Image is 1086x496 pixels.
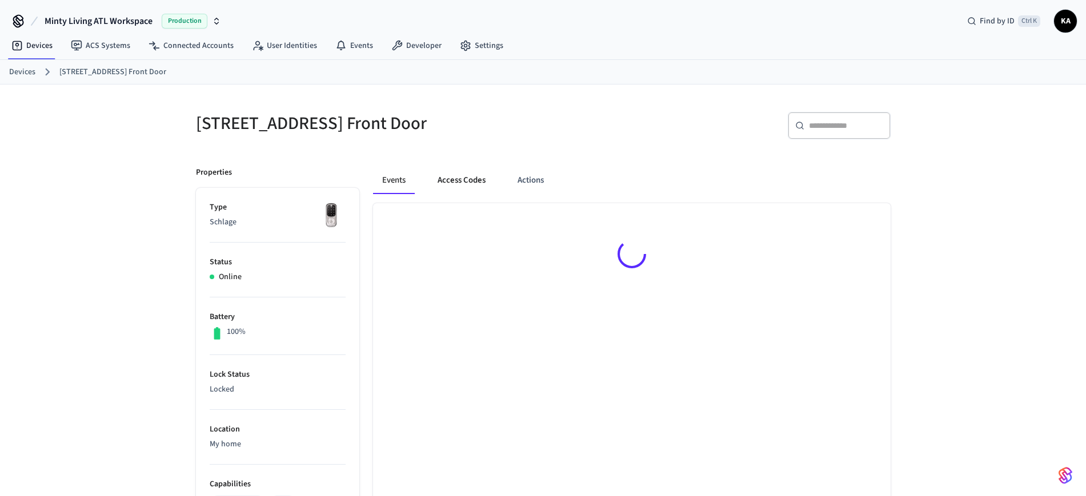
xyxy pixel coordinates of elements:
p: Properties [196,167,232,179]
a: ACS Systems [62,35,139,56]
p: Locked [210,384,346,396]
p: Lock Status [210,369,346,381]
p: Capabilities [210,478,346,490]
a: Developer [382,35,451,56]
button: KA [1054,10,1077,33]
img: SeamLogoGradient.69752ec5.svg [1059,466,1072,485]
p: My home [210,438,346,450]
img: Yale Assure Touchscreen Wifi Smart Lock, Satin Nickel, Front [317,201,346,230]
a: Events [326,35,382,56]
p: Status [210,256,346,268]
button: Access Codes [428,167,495,194]
button: Actions [508,167,553,194]
span: Find by ID [980,15,1015,27]
span: Minty Living ATL Workspace [45,14,153,28]
span: Production [162,14,207,29]
h5: [STREET_ADDRESS] Front Door [196,112,536,135]
a: Connected Accounts [139,35,243,56]
p: Type [210,201,346,213]
a: Settings [451,35,512,56]
a: [STREET_ADDRESS] Front Door [59,66,166,78]
a: Devices [9,66,35,78]
p: 100% [227,326,246,338]
div: ant example [373,167,891,194]
span: KA [1055,11,1076,31]
span: Ctrl K [1018,15,1040,27]
button: Events [373,167,415,194]
p: Schlage [210,216,346,228]
p: Online [219,271,242,283]
div: Find by IDCtrl K [958,11,1049,31]
a: User Identities [243,35,326,56]
p: Battery [210,311,346,323]
a: Devices [2,35,62,56]
p: Location [210,424,346,435]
